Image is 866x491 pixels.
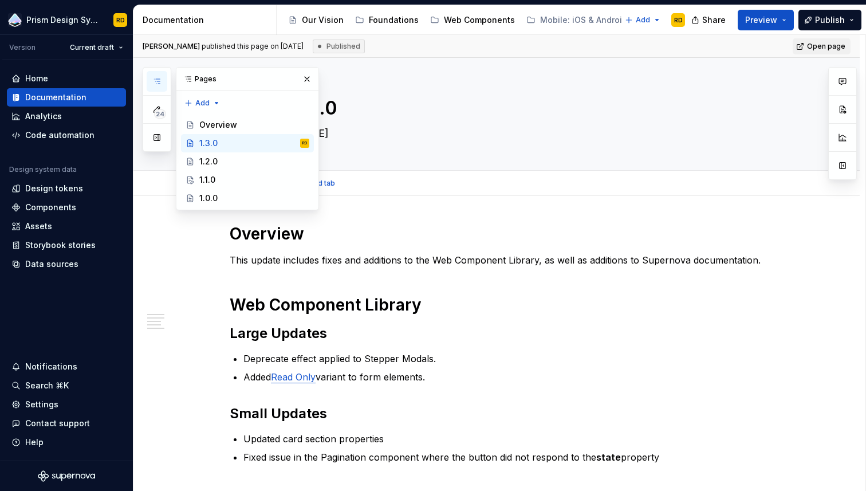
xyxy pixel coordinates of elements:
span: Share [702,14,726,26]
a: Home [7,69,126,88]
h1: Overview [230,223,791,244]
a: Read Only [271,371,316,383]
a: Storybook stories [7,236,126,254]
div: Our Vision [302,14,344,26]
a: Web Components [426,11,519,29]
div: Published [313,40,365,53]
p: Fixed issue in the Pagination component where the button did not respond to the property [243,450,791,464]
strong: state [596,451,621,463]
a: Design tokens [7,179,126,198]
div: Web Components [444,14,515,26]
a: Overview [181,116,314,134]
div: Code automation [25,129,95,141]
textarea: 1.3.0 [292,95,725,122]
textarea: [DATE] [292,124,725,143]
div: Home [25,73,48,84]
div: Overview [199,119,237,131]
a: Documentation [7,88,126,107]
span: [PERSON_NAME] [143,42,200,50]
button: Search ⌘K [7,376,126,395]
span: Publish [815,14,845,26]
a: Foundations [351,11,423,29]
a: Settings [7,395,126,414]
div: Page tree [181,116,314,207]
svg: Supernova Logo [38,470,95,482]
div: RD [116,15,125,25]
a: Data sources [7,255,126,273]
span: published this page on [DATE] [143,42,304,51]
div: Analytics [25,111,62,122]
div: 1.2.0 [199,156,218,167]
a: Code automation [7,126,126,144]
div: RD [674,15,683,25]
div: Mobile: iOS & Android [540,14,627,26]
button: Help [7,433,126,451]
span: Add tab [308,179,335,188]
span: 24 [154,109,166,119]
img: 106765b7-6fc4-4b5d-8be0-32f944830029.png [8,13,22,27]
div: Data sources [25,258,78,270]
h2: Small Updates [230,404,791,423]
p: This update includes fixes and additions to the Web Component Library, as well as additions to Su... [230,253,791,267]
div: Documentation [25,92,86,103]
div: Version [9,43,36,52]
div: Design tokens [25,183,83,194]
a: Open page [793,38,851,54]
span: Preview [745,14,777,26]
div: Documentation [143,14,271,26]
div: Settings [25,399,58,410]
div: Help [25,437,44,448]
p: Updated card section properties [243,432,791,446]
div: Design system data [9,165,77,174]
button: Preview [738,10,794,30]
div: 1.0.0 [199,193,218,204]
a: Mobile: iOS & Android [522,11,644,29]
span: Open page [807,42,845,51]
a: Components [7,198,126,217]
a: Our Vision [284,11,348,29]
div: Prism Design System [26,14,100,26]
a: Analytics [7,107,126,125]
button: Current draft [65,40,128,56]
div: Page tree [284,9,619,32]
div: Notifications [25,361,77,372]
button: Publish [798,10,861,30]
a: 1.1.0 [181,171,314,189]
div: Storybook stories [25,239,96,251]
h2: Large Updates [230,324,791,343]
button: Contact support [7,414,126,433]
p: Added variant to form elements. [243,370,791,384]
div: Search ⌘K [25,380,69,391]
button: Add [181,95,224,111]
div: Contact support [25,418,90,429]
p: Deprecate effect applied to Stepper Modals. [243,352,791,366]
div: Components [25,202,76,213]
div: Foundations [369,14,419,26]
a: Assets [7,217,126,235]
div: RD [302,138,307,149]
div: Pages [176,68,318,91]
a: 1.3.0RD [181,134,314,152]
a: 1.2.0 [181,152,314,171]
span: Current draft [70,43,114,52]
div: Assets [25,221,52,232]
span: Add [195,99,210,108]
span: Add [636,15,650,25]
button: Notifications [7,358,126,376]
button: Add [621,12,664,28]
div: 1.3.0 [199,138,218,149]
h1: Web Component Library [230,294,791,315]
div: 1.1.0 [199,174,215,186]
button: Prism Design SystemRD [2,7,131,32]
a: 1.0.0 [181,189,314,207]
button: Share [686,10,733,30]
